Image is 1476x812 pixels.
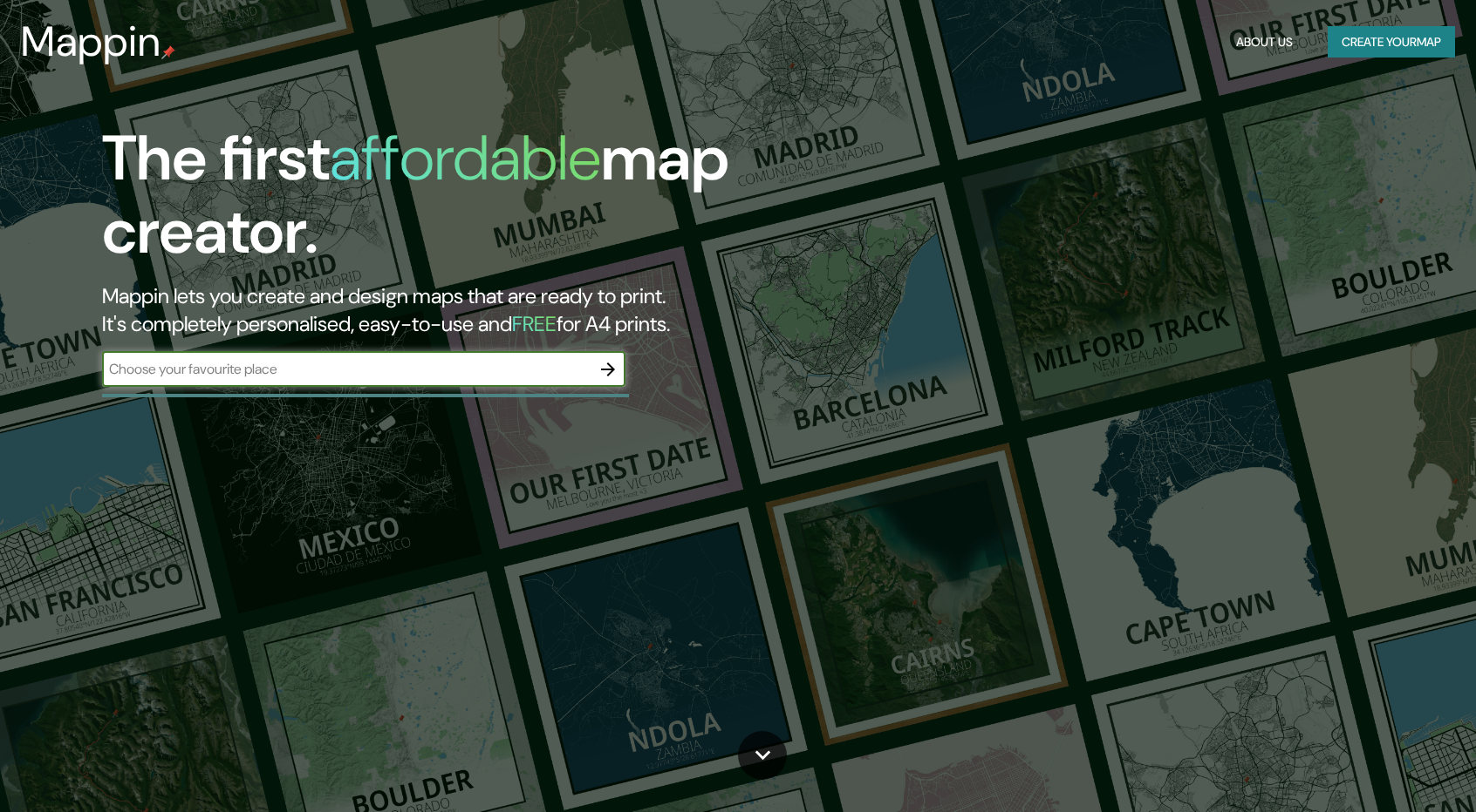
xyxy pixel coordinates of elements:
button: Create yourmap [1328,26,1455,58]
h2: Mappin lets you create and design maps that are ready to print. It's completely personalised, eas... [102,282,840,338]
input: Choose your favourite place [102,359,591,379]
h3: Mappin [21,17,161,66]
h1: affordable [330,118,601,199]
img: mappin-pin [161,45,175,59]
iframe: Help widget launcher [1321,744,1457,793]
button: About Us [1229,26,1300,58]
h1: The first map creator. [102,122,840,282]
h5: FREE [512,310,557,337]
